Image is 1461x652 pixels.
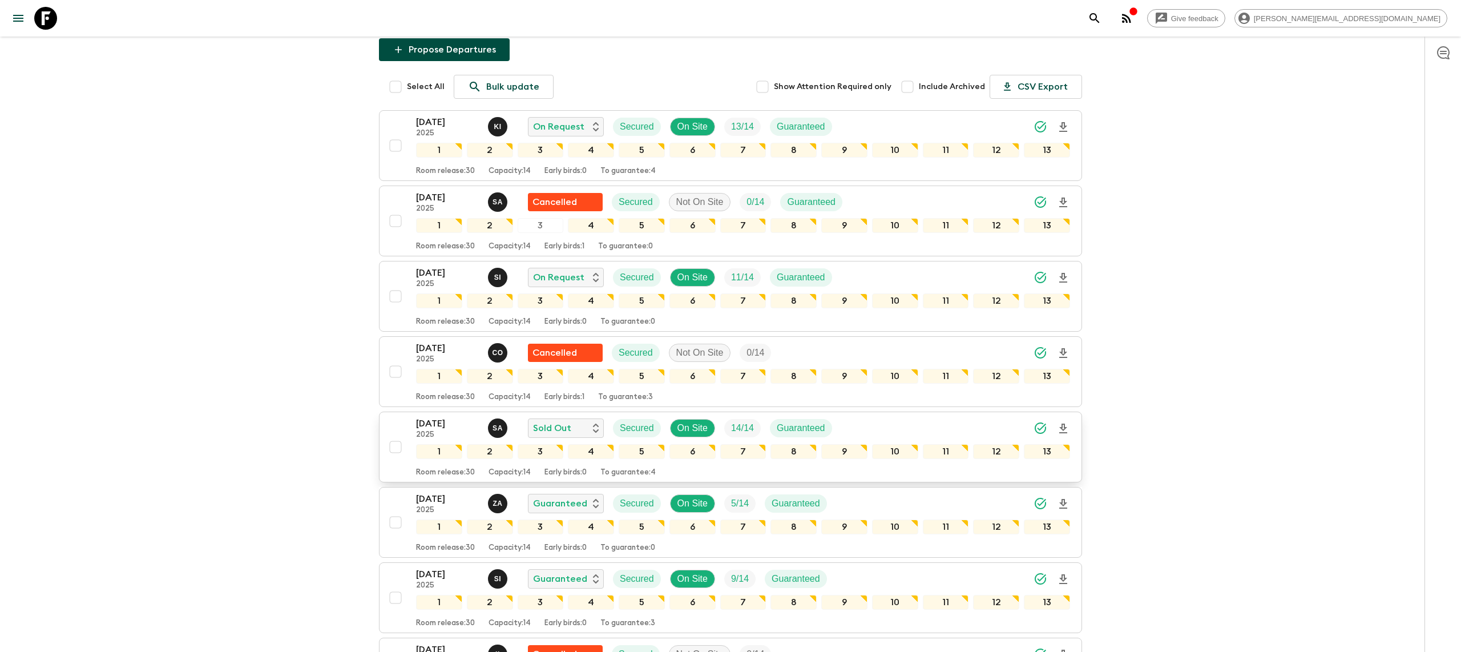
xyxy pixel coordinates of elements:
p: [DATE] [416,417,479,430]
p: Guaranteed [777,421,825,435]
p: Bulk update [486,80,539,94]
div: 12 [973,293,1019,308]
div: 5 [619,293,665,308]
p: To guarantee: 3 [598,393,653,402]
div: Trip Fill [740,193,771,211]
button: SI [488,569,510,589]
p: [DATE] [416,341,479,355]
p: Cancelled [532,195,577,209]
div: 13 [1024,218,1070,233]
div: 9 [821,293,867,308]
p: Not On Site [676,346,724,360]
span: Show Attention Required only [774,81,891,92]
p: Secured [620,271,654,284]
div: 3 [518,444,564,459]
div: 4 [568,218,614,233]
p: 11 / 14 [731,271,754,284]
div: 6 [669,369,716,384]
div: 10 [872,520,918,534]
span: Khaled Ingrioui [488,120,510,130]
p: C O [492,348,503,357]
span: Include Archived [919,81,985,92]
p: Early birds: 0 [544,167,587,176]
p: Room release: 30 [416,242,475,251]
div: 8 [770,369,817,384]
div: 5 [619,143,665,158]
div: 8 [770,595,817,610]
p: Cancelled [532,346,577,360]
div: 7 [720,143,766,158]
span: Chama Ouammi [488,347,510,356]
div: 8 [770,293,817,308]
div: 11 [923,444,969,459]
p: [DATE] [416,492,479,506]
button: SA [488,192,510,212]
p: On Request [533,120,584,134]
p: Z A [493,499,502,508]
p: To guarantee: 4 [600,167,656,176]
div: Trip Fill [724,419,761,437]
div: Flash Pack cancellation [528,344,603,362]
p: Guaranteed [533,497,587,510]
div: On Site [670,419,715,437]
div: 9 [821,595,867,610]
p: Capacity: 14 [489,544,531,553]
p: S A [493,198,503,207]
div: 6 [669,520,716,534]
div: 12 [973,444,1019,459]
div: 5 [619,444,665,459]
div: 4 [568,595,614,610]
div: 2 [467,595,513,610]
svg: Download Onboarding [1056,271,1070,285]
div: 3 [518,520,564,534]
span: Said Isouktan [488,271,510,280]
div: 5 [619,218,665,233]
p: On Site [677,271,708,284]
div: 7 [720,595,766,610]
div: 13 [1024,143,1070,158]
p: Room release: 30 [416,393,475,402]
p: Capacity: 14 [489,619,531,628]
p: K I [494,122,501,131]
div: 8 [770,218,817,233]
p: On Site [677,572,708,586]
span: Zakaria Achahri [488,497,510,506]
p: Secured [619,346,653,360]
p: [DATE] [416,568,479,581]
div: 9 [821,143,867,158]
p: 2025 [416,204,479,214]
p: 13 / 14 [731,120,754,134]
div: Secured [613,268,661,287]
p: Secured [620,421,654,435]
button: [DATE]2025Khaled IngriouiOn RequestSecuredOn SiteTrip FillGuaranteed12345678910111213Room release... [379,110,1082,181]
span: Give feedback [1165,14,1225,23]
div: 1 [416,369,462,384]
div: Not On Site [669,344,731,362]
p: Room release: 30 [416,468,475,477]
div: On Site [670,494,715,513]
div: 10 [872,444,918,459]
div: 1 [416,520,462,534]
div: 3 [518,143,564,158]
p: [DATE] [416,191,479,204]
p: 2025 [416,280,479,289]
p: Guaranteed [533,572,587,586]
svg: Download Onboarding [1056,196,1070,210]
p: Sold Out [533,421,571,435]
svg: Synced Successfully [1034,497,1047,510]
div: 5 [619,520,665,534]
p: 2025 [416,581,479,590]
p: Room release: 30 [416,544,475,553]
div: 10 [872,369,918,384]
div: 1 [416,293,462,308]
a: Give feedback [1147,9,1225,27]
button: CSV Export [990,75,1082,99]
p: Early birds: 0 [544,544,587,553]
p: 2025 [416,355,479,364]
span: Samir Achahri [488,196,510,205]
p: Room release: 30 [416,619,475,628]
button: KI [488,117,510,136]
div: Secured [613,118,661,136]
svg: Synced Successfully [1034,421,1047,435]
div: 5 [619,369,665,384]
